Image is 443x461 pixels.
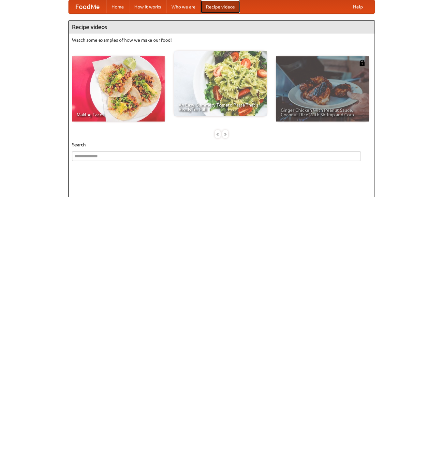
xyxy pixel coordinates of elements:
img: 483408.png [359,60,365,66]
a: An Easy, Summery Tomato Pasta That's Ready for Fall [174,51,267,116]
p: Watch some examples of how we make our food! [72,37,371,43]
h4: Recipe videos [69,21,375,34]
h5: Search [72,141,371,148]
span: Making Tacos [77,112,160,117]
div: « [215,130,221,138]
a: Who we are [166,0,201,13]
a: Recipe videos [201,0,240,13]
a: Home [106,0,129,13]
span: An Easy, Summery Tomato Pasta That's Ready for Fall [179,103,262,112]
a: Making Tacos [72,56,165,122]
a: Help [348,0,368,13]
a: FoodMe [69,0,106,13]
a: How it works [129,0,166,13]
div: » [222,130,228,138]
